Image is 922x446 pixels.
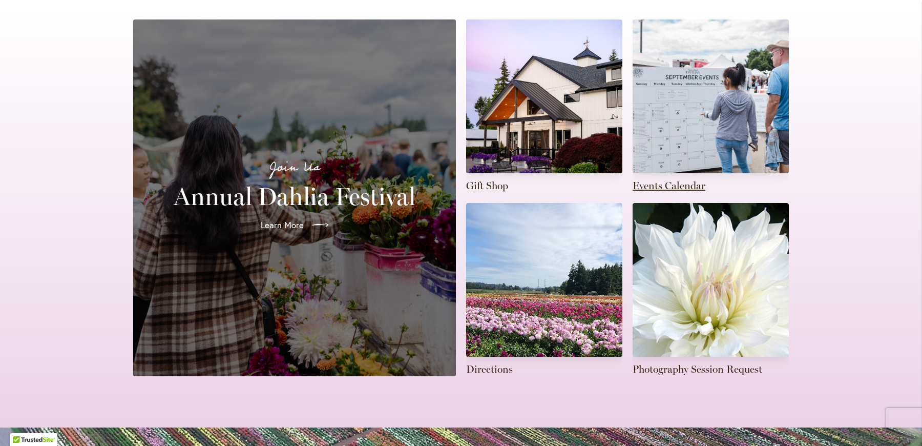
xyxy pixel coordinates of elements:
p: Join Us [145,156,444,178]
a: Learn More [253,211,337,239]
h2: Annual Dahlia Festival [145,182,444,211]
span: Learn More [261,219,304,231]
